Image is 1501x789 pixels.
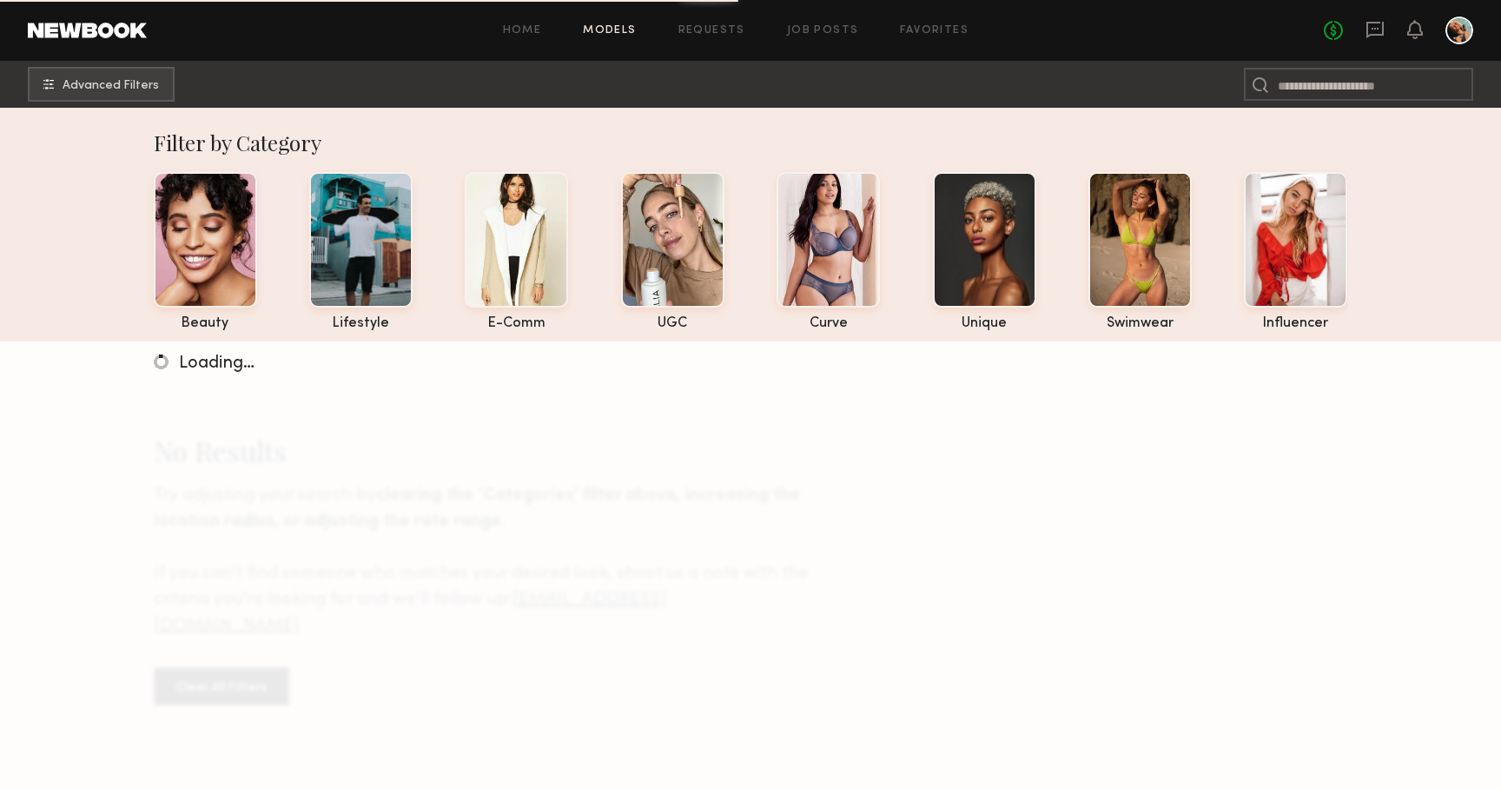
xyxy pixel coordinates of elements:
a: Models [583,25,636,36]
div: beauty [154,316,257,331]
div: influencer [1244,316,1347,331]
span: Advanced Filters [63,80,159,92]
a: Job Posts [787,25,859,36]
span: Loading… [179,355,255,372]
div: swimwear [1088,316,1192,331]
div: curve [777,316,880,331]
div: UGC [621,316,724,331]
a: Favorites [900,25,969,36]
div: e-comm [465,316,568,331]
div: unique [933,316,1036,331]
div: Filter by Category [154,129,1348,156]
a: Home [503,25,542,36]
button: Advanced Filters [28,67,175,102]
div: lifestyle [309,316,413,331]
a: Requests [678,25,745,36]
